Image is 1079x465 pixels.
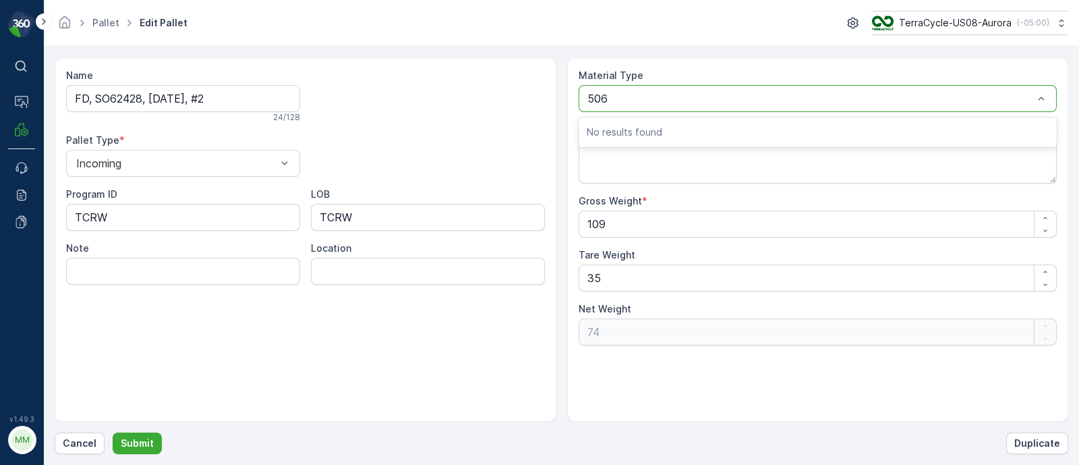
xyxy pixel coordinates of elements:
[57,20,72,32] a: Homepage
[55,433,105,454] button: Cancel
[8,11,35,38] img: logo
[587,126,1049,139] p: No results found
[579,249,635,261] label: Tare Weight
[121,437,154,450] p: Submit
[137,16,190,30] span: Edit Pallet
[273,112,300,123] p: 24 / 128
[66,188,117,200] label: Program ID
[92,17,119,28] a: Pallet
[579,303,631,314] label: Net Weight
[113,433,162,454] button: Submit
[899,16,1012,30] p: TerraCycle-US08-Aurora
[8,415,35,423] span: v 1.49.3
[66,70,93,81] label: Name
[8,426,35,454] button: MM
[63,437,96,450] p: Cancel
[579,195,642,207] label: Gross Weight
[872,16,894,30] img: image_ci7OI47.png
[579,70,643,81] label: Material Type
[311,242,351,254] label: Location
[66,134,119,146] label: Pallet Type
[66,242,89,254] label: Note
[872,11,1068,35] button: TerraCycle-US08-Aurora(-05:00)
[1017,18,1049,28] p: ( -05:00 )
[1014,437,1060,450] p: Duplicate
[311,188,330,200] label: LOB
[1006,433,1068,454] button: Duplicate
[11,429,33,451] div: MM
